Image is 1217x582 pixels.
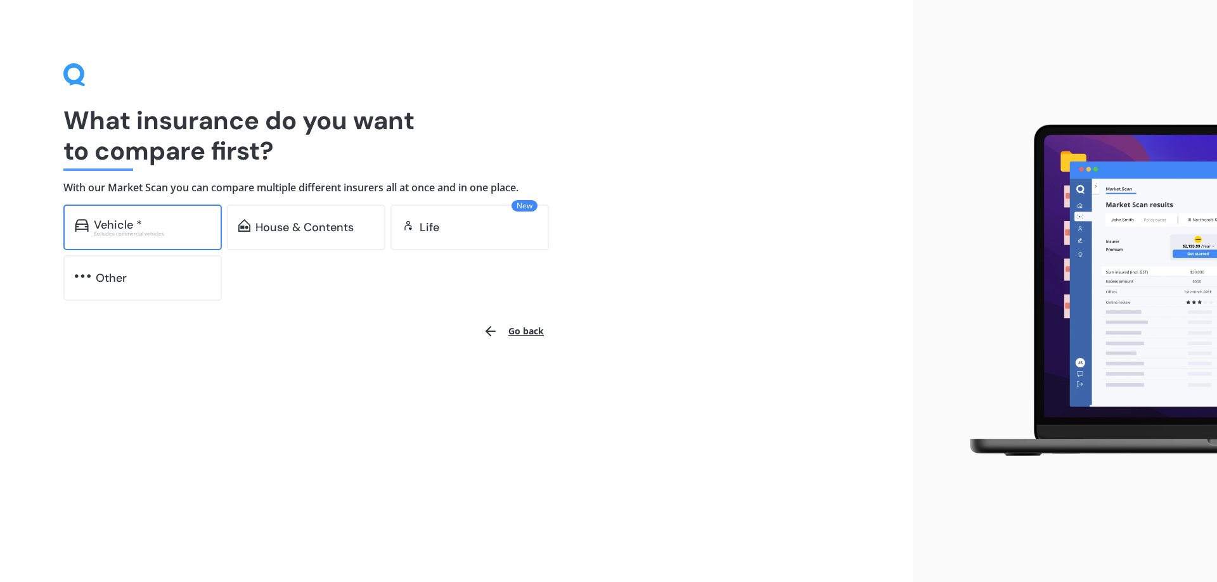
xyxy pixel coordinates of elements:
[402,219,415,232] img: life.f720d6a2d7cdcd3ad642.svg
[94,218,142,231] div: Vehicle *
[475,316,551,346] button: Go back
[420,221,439,234] div: Life
[63,181,849,194] h4: With our Market Scan you can compare multiple different insurers all at once and in one place.
[63,105,849,166] h1: What insurance do you want to compare first?
[951,117,1217,465] img: laptop.webp
[512,200,538,212] span: New
[238,219,250,232] img: home-and-contents.b802091223b8502ef2dd.svg
[75,219,89,232] img: car.f15378c7a67c060ca3f3.svg
[94,231,210,236] div: Excludes commercial vehicles
[255,221,354,234] div: House & Contents
[96,272,127,284] div: Other
[75,270,91,282] img: other.81dba5aafe580aa69f38.svg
